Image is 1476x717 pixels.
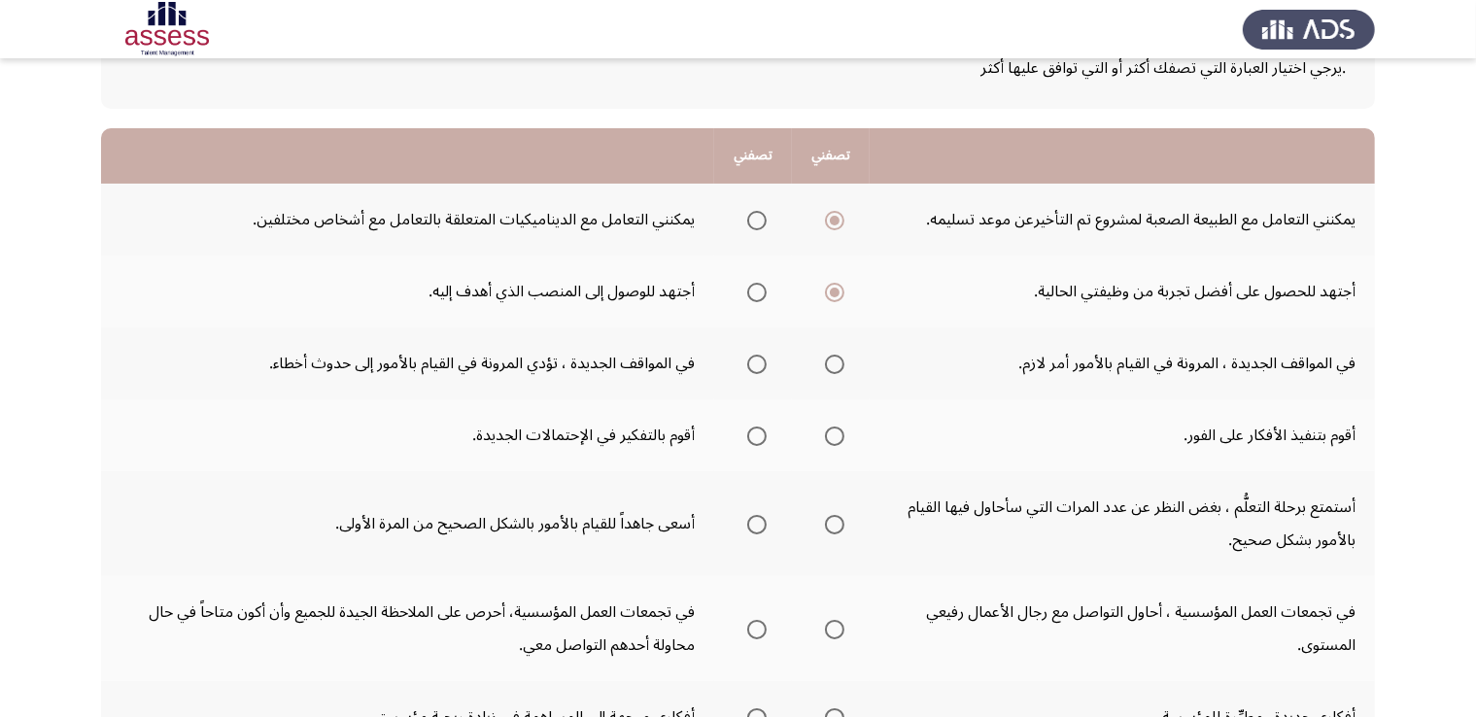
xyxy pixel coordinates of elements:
[870,184,1375,256] td: يمكنني التعامل مع الطبيعة الصعبة لمشروع تم التأخيرعن موعد تسليمه.
[739,203,767,236] mat-radio-group: Select an option
[817,203,844,236] mat-radio-group: Select an option
[870,327,1375,399] td: في المواقف الجديدة ، المرونة في القيام بالأمور أمر لازم.
[817,507,844,540] mat-radio-group: Select an option
[817,275,844,308] mat-radio-group: Select an option
[101,184,714,256] td: يمكنني التعامل مع الديناميكيات المتعلقة بالتعامل مع أشخاص مختلفين.
[817,419,844,452] mat-radio-group: Select an option
[101,576,714,681] td: في تجمعات العمل المؤسسية، أحرص على الملاحظة الجيدة للجميع وأن أكون متاحاً في حال محاولة أحدهم الت...
[739,275,767,308] mat-radio-group: Select an option
[739,612,767,645] mat-radio-group: Select an option
[870,576,1375,681] td: في تجمعات العمل المؤسسية ، أحاول التواصل مع رجال الأعمال رفيعي المستوى.
[817,612,844,645] mat-radio-group: Select an option
[101,471,714,576] td: أسعى جاهداً للقيام بالأمور بالشكل الصحيح من المرة الأولى.
[101,2,233,56] img: Assessment logo of Potentiality Assessment
[870,399,1375,471] td: أقوم بتنفيذ الأفكار على الفور.
[870,471,1375,576] td: أستمتع برحلة التعلُّم ، بغض النظر عن عدد المرات التي سأحاول فيها القيام بالأمور بشكل صحيح.
[739,507,767,540] mat-radio-group: Select an option
[1243,2,1375,56] img: Assess Talent Management logo
[101,399,714,471] td: أقوم بالتفكير في الإحتمالات الجديدة.
[101,327,714,399] td: في المواقف الجديدة ، تؤدي المرونة في القيام بالأمور إلى حدوث أخطاء.
[792,128,870,184] th: تصفني
[130,51,1346,85] div: .يرجي اختيار العبارة التي تصفك أكثر أو التي توافق عليها أكثر
[817,347,844,380] mat-radio-group: Select an option
[101,256,714,327] td: أجتهد للوصول إلى المنصب الذي أهدف إليه.
[739,419,767,452] mat-radio-group: Select an option
[714,128,792,184] th: تصفني
[870,256,1375,327] td: أجتهد للحصول على أفضل تجربة من وظيفتي الحالية.
[739,347,767,380] mat-radio-group: Select an option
